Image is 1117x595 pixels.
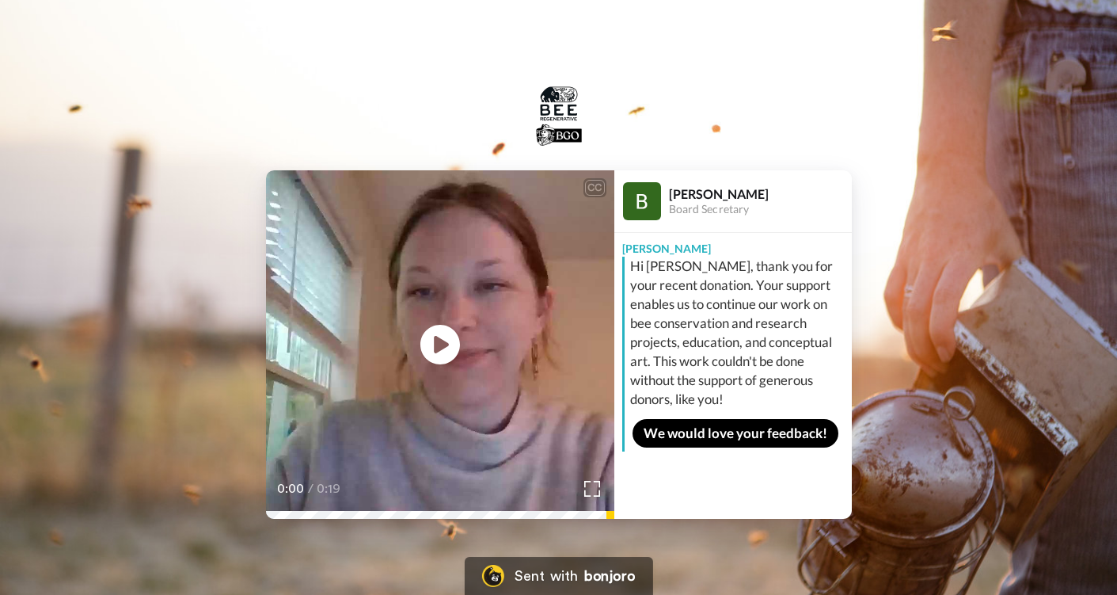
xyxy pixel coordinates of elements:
[317,479,344,498] span: 0:19
[464,557,652,595] a: Bonjoro Logo
[277,479,305,498] span: 0:00
[534,83,584,147] img: Bee Girl Organization logo
[481,565,503,587] img: Bonjoro Logo
[614,233,852,257] div: [PERSON_NAME]
[308,479,313,498] span: /
[669,203,851,216] div: Board Secretary
[623,182,661,220] img: Profile Image
[585,180,605,196] div: CC
[669,186,851,201] div: [PERSON_NAME]
[630,417,841,450] a: We would love your feedback!
[584,481,600,497] img: Full screen
[630,257,848,409] div: Hi [PERSON_NAME], thank you for your recent donation. Your support enables us to continue our wor...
